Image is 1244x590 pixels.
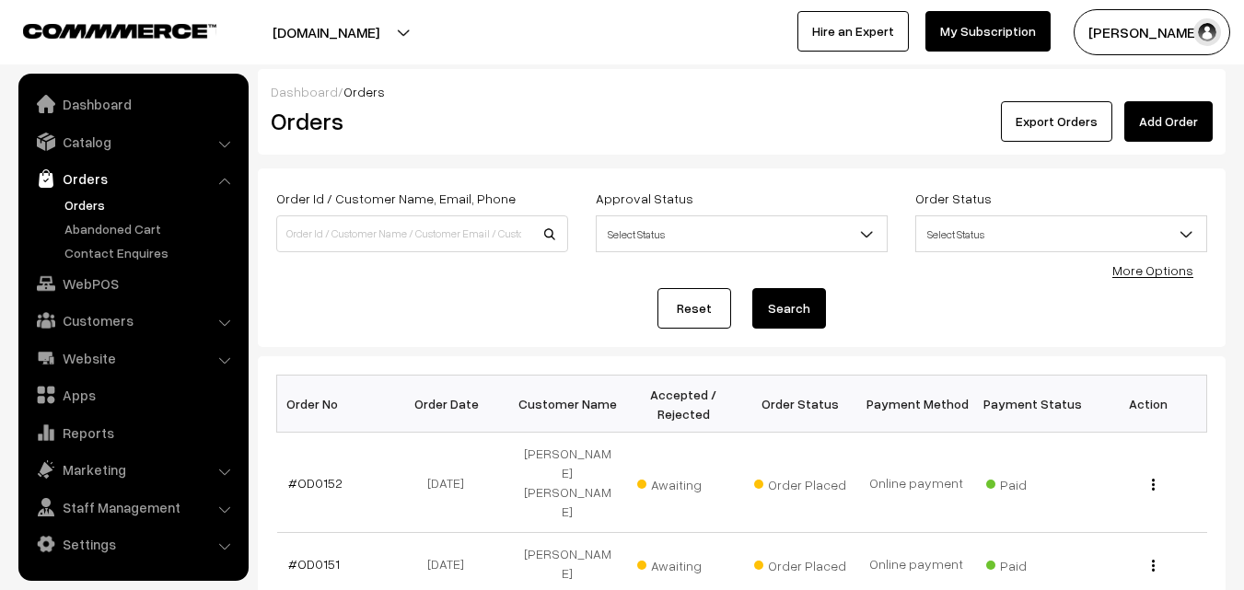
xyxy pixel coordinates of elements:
td: [DATE] [393,433,509,533]
th: Order No [277,376,393,433]
a: #OD0152 [288,475,343,491]
th: Action [1090,376,1206,433]
td: [PERSON_NAME] [PERSON_NAME] [509,433,625,533]
button: Search [752,288,826,329]
a: More Options [1112,262,1193,278]
img: Menu [1152,560,1155,572]
a: Apps [23,378,242,411]
a: Catalog [23,125,242,158]
a: Dashboard [23,87,242,121]
button: [PERSON_NAME] [1074,9,1230,55]
th: Payment Status [974,376,1090,433]
img: Menu [1152,479,1155,491]
a: Abandoned Cart [60,219,242,238]
th: Customer Name [509,376,625,433]
span: Select Status [597,218,887,250]
a: Reset [657,288,731,329]
label: Order Status [915,189,992,208]
a: Marketing [23,453,242,486]
a: Reports [23,416,242,449]
span: Paid [986,470,1078,494]
th: Accepted / Rejected [625,376,741,433]
span: Select Status [915,215,1207,252]
span: Paid [986,551,1078,575]
span: Select Status [916,218,1206,250]
img: COMMMERCE [23,24,216,38]
a: Add Order [1124,101,1213,142]
a: Dashboard [271,84,338,99]
a: My Subscription [925,11,1051,52]
a: Settings [23,527,242,561]
span: Order Placed [754,470,846,494]
img: user [1193,18,1221,46]
button: Export Orders [1001,101,1112,142]
td: Online payment [858,433,974,533]
button: [DOMAIN_NAME] [208,9,444,55]
a: #OD0151 [288,556,340,572]
a: Contact Enquires [60,243,242,262]
label: Approval Status [596,189,693,208]
span: Orders [343,84,385,99]
a: Orders [23,162,242,195]
span: Select Status [596,215,888,252]
label: Order Id / Customer Name, Email, Phone [276,189,516,208]
a: WebPOS [23,267,242,300]
a: Orders [60,195,242,214]
a: Website [23,341,242,375]
a: Customers [23,304,242,337]
span: Awaiting [637,551,729,575]
div: / [271,82,1213,101]
a: Hire an Expert [797,11,909,52]
span: Awaiting [637,470,729,494]
span: Order Placed [754,551,846,575]
a: COMMMERCE [23,18,184,40]
h2: Orders [271,107,566,135]
th: Payment Method [858,376,974,433]
th: Order Status [742,376,858,433]
input: Order Id / Customer Name / Customer Email / Customer Phone [276,215,568,252]
a: Staff Management [23,491,242,524]
th: Order Date [393,376,509,433]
